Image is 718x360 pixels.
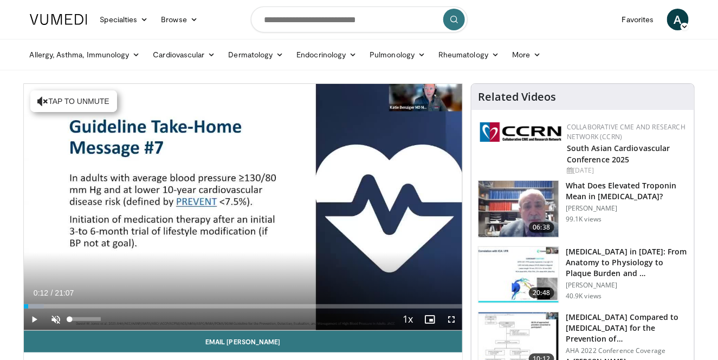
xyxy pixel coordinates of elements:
a: Endocrinology [290,44,363,66]
p: [PERSON_NAME] [566,281,688,290]
h4: Related Videos [478,90,556,103]
a: Browse [154,9,204,30]
button: Unmute [46,309,67,330]
a: More [506,44,547,66]
video-js: Video Player [24,84,463,331]
input: Search topics, interventions [251,6,468,32]
button: Playback Rate [397,309,419,330]
span: 20:48 [529,287,555,298]
h3: [MEDICAL_DATA] in [DATE]: From Anatomy to Physiology to Plaque Burden and … [566,246,688,279]
a: Specialties [94,9,155,30]
a: Cardiovascular [146,44,222,66]
a: Allergy, Asthma, Immunology [23,44,147,66]
img: VuMedi Logo [30,14,87,25]
p: AHA 2022 Conference Coverage [566,346,688,355]
img: 98daf78a-1d22-4ebe-927e-10afe95ffd94.150x105_q85_crop-smart_upscale.jpg [478,181,559,237]
button: Tap to unmute [30,90,117,112]
span: 0:12 [34,289,48,297]
a: Favorites [616,9,661,30]
a: Email [PERSON_NAME] [24,331,463,352]
a: Rheumatology [432,44,506,66]
button: Play [24,309,46,330]
img: 823da73b-7a00-425d-bb7f-45c8b03b10c3.150x105_q85_crop-smart_upscale.jpg [478,247,559,303]
span: 06:38 [529,222,555,233]
button: Enable picture-in-picture mode [419,309,441,330]
a: Dermatology [222,44,290,66]
div: [DATE] [567,166,685,175]
p: 99.1K views [566,215,601,224]
img: a04ee3ba-8487-4636-b0fb-5e8d268f3737.png.150x105_q85_autocrop_double_scale_upscale_version-0.2.png [480,122,561,142]
div: Progress Bar [24,304,463,309]
h3: What Does Elevated Troponin Mean in [MEDICAL_DATA]? [566,180,688,202]
a: A [667,9,689,30]
a: Collaborative CME and Research Network (CCRN) [567,122,685,141]
h3: [MEDICAL_DATA] Compared to [MEDICAL_DATA] for the Prevention of… [566,312,688,344]
a: 20:48 [MEDICAL_DATA] in [DATE]: From Anatomy to Physiology to Plaque Burden and … [PERSON_NAME] 4... [478,246,688,304]
a: 06:38 What Does Elevated Troponin Mean in [MEDICAL_DATA]? [PERSON_NAME] 99.1K views [478,180,688,238]
button: Fullscreen [441,309,462,330]
a: South Asian Cardiovascular Conference 2025 [567,143,670,165]
p: 40.9K views [566,292,601,300]
span: 21:07 [55,289,74,297]
a: Pulmonology [363,44,432,66]
p: [PERSON_NAME] [566,204,688,213]
span: / [51,289,53,297]
div: Volume Level [70,317,101,321]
